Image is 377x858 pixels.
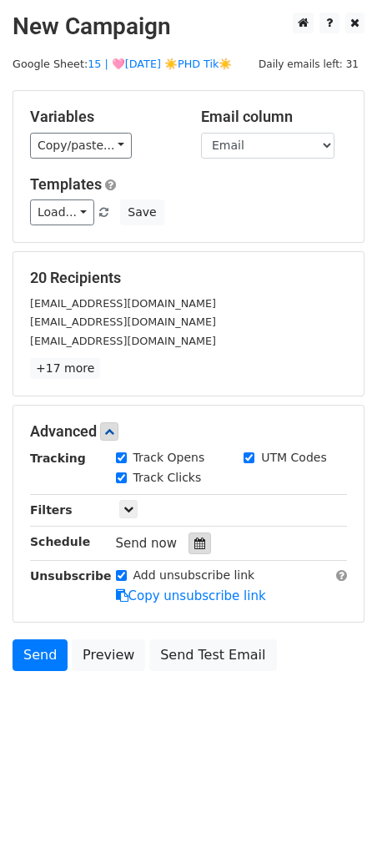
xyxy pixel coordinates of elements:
[133,469,202,487] label: Track Clicks
[30,452,86,465] strong: Tracking
[30,422,347,441] h5: Advanced
[201,108,347,126] h5: Email column
[30,358,100,379] a: +17 more
[30,199,94,225] a: Load...
[30,503,73,517] strong: Filters
[13,13,364,41] h2: New Campaign
[116,536,178,551] span: Send now
[30,269,347,287] h5: 20 Recipients
[294,778,377,858] iframe: Chat Widget
[120,199,163,225] button: Save
[253,55,364,73] span: Daily emails left: 31
[253,58,364,70] a: Daily emails left: 31
[30,569,112,583] strong: Unsubscribe
[30,297,216,310] small: [EMAIL_ADDRESS][DOMAIN_NAME]
[72,639,145,671] a: Preview
[30,535,90,548] strong: Schedule
[133,567,255,584] label: Add unsubscribe link
[30,108,176,126] h5: Variables
[13,639,68,671] a: Send
[13,58,232,70] small: Google Sheet:
[133,449,205,467] label: Track Opens
[149,639,276,671] a: Send Test Email
[116,588,266,603] a: Copy unsubscribe link
[30,133,132,159] a: Copy/paste...
[261,449,326,467] label: UTM Codes
[30,335,216,347] small: [EMAIL_ADDRESS][DOMAIN_NAME]
[30,175,102,193] a: Templates
[30,315,216,328] small: [EMAIL_ADDRESS][DOMAIN_NAME]
[88,58,232,70] a: 15 | 🩷[DATE] ☀️PHD Tik☀️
